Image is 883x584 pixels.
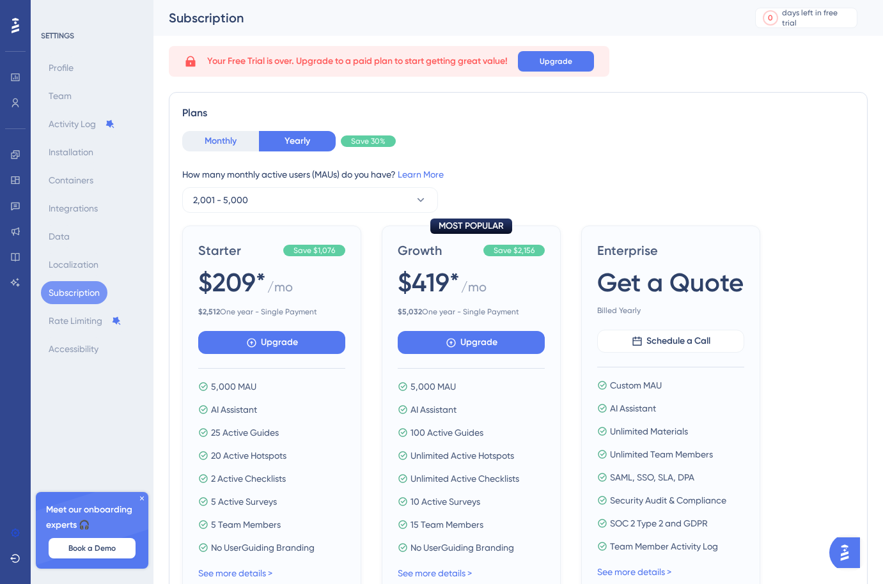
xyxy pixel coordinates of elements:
[398,331,545,354] button: Upgrade
[211,471,286,486] span: 2 Active Checklists
[41,141,101,164] button: Installation
[782,8,853,28] div: days left in free trial
[49,538,136,558] button: Book a Demo
[460,335,497,350] span: Upgrade
[410,448,514,463] span: Unlimited Active Hotspots
[768,13,773,23] div: 0
[461,278,487,302] span: / mo
[540,56,572,66] span: Upgrade
[182,131,259,151] button: Monthly
[597,567,671,577] a: See more details >
[41,56,81,79] button: Profile
[198,568,272,578] a: See more details >
[410,471,519,486] span: Unlimited Active Checklists
[198,242,278,259] span: Starter
[198,265,266,300] span: $209*
[46,502,138,533] span: Meet our onboarding experts 🎧
[41,253,106,276] button: Localization
[410,379,456,394] span: 5,000 MAU
[182,167,854,182] div: How many monthly active users (MAUs) do you have?
[211,425,279,440] span: 25 Active Guides
[182,105,854,121] div: Plans
[610,539,718,554] span: Team Member Activity Log
[398,169,444,180] a: Learn More
[610,516,708,531] span: SOC 2 Type 2 and GDPR
[193,192,248,208] span: 2,001 - 5,000
[518,51,594,72] button: Upgrade
[41,225,77,248] button: Data
[610,470,694,485] span: SAML, SSO, SLA, DPA
[430,219,512,234] div: MOST POPULAR
[410,425,483,440] span: 100 Active Guides
[597,305,744,316] span: Billed Yearly
[410,540,514,555] span: No UserGuiding Branding
[597,265,744,300] span: Get a Quote
[398,242,478,259] span: Growth
[410,402,457,417] span: AI Assistant
[410,517,483,532] span: 15 Team Members
[207,54,508,69] span: Your Free Trial is over. Upgrade to a paid plan to start getting great value!
[494,245,535,256] span: Save $2,156
[410,494,480,509] span: 10 Active Surveys
[610,493,726,508] span: Security Audit & Compliance
[293,245,335,256] span: Save $1,076
[259,131,336,151] button: Yearly
[41,309,129,332] button: Rate Limiting
[182,187,438,213] button: 2,001 - 5,000
[610,424,688,439] span: Unlimited Materials
[198,307,345,317] span: One year - Single Payment
[211,540,315,555] span: No UserGuiding Branding
[41,169,101,192] button: Containers
[169,9,723,27] div: Subscription
[597,242,744,259] span: Enterprise
[41,197,105,220] button: Integrations
[398,568,472,578] a: See more details >
[198,331,345,354] button: Upgrade
[610,447,713,462] span: Unlimited Team Members
[211,517,281,532] span: 5 Team Members
[41,84,79,107] button: Team
[398,307,422,316] b: $ 5,032
[211,402,257,417] span: AI Assistant
[597,330,744,353] button: Schedule a Call
[610,401,656,416] span: AI Assistant
[41,112,123,135] button: Activity Log
[398,265,460,300] span: $419*
[610,378,662,393] span: Custom MAU
[267,278,293,302] span: / mo
[646,334,710,349] span: Schedule a Call
[41,337,106,360] button: Accessibility
[68,543,116,553] span: Book a Demo
[198,307,220,316] b: $ 2,512
[41,31,145,41] div: SETTINGS
[211,448,286,463] span: 20 Active Hotspots
[41,281,107,304] button: Subscription
[211,379,256,394] span: 5,000 MAU
[398,307,545,317] span: One year - Single Payment
[261,335,298,350] span: Upgrade
[351,136,386,146] span: Save 30%
[829,534,868,572] iframe: UserGuiding AI Assistant Launcher
[211,494,277,509] span: 5 Active Surveys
